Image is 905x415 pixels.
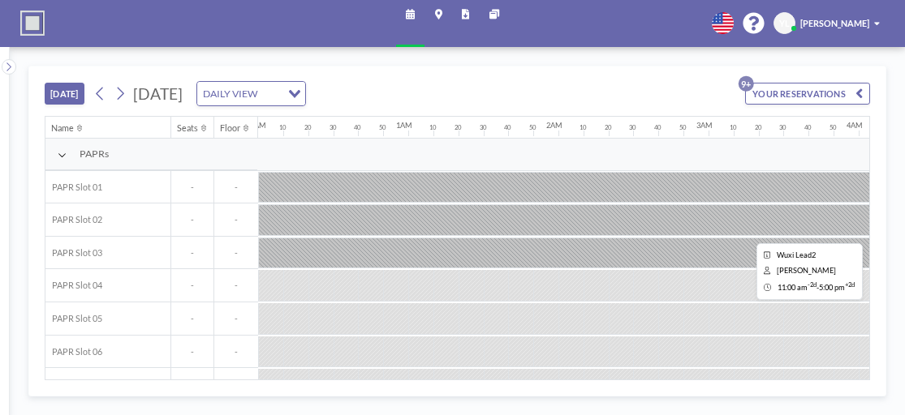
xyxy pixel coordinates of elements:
span: PAPR Slot 05 [45,313,102,323]
span: - [171,182,213,192]
span: - [171,313,213,323]
div: 40 [354,124,360,132]
span: PAPR Slot 04 [45,280,102,290]
span: DAILY VIEW [200,85,261,101]
span: - [214,280,258,290]
div: 30 [480,124,486,132]
div: Search for option [197,82,305,105]
span: - [214,214,258,225]
span: PAPRs [80,148,109,160]
div: Seats [177,122,198,133]
sup: -2d [808,280,817,289]
input: Search for option [262,85,278,101]
div: 50 [379,124,386,132]
div: 20 [605,124,611,132]
div: 10 [279,124,286,132]
div: 30 [629,124,636,132]
span: - [171,346,213,357]
span: [DATE] [133,84,183,103]
span: - [171,379,213,389]
div: 50 [529,124,536,132]
span: - [171,280,213,290]
div: 1AM [396,121,412,130]
span: Wuxi Lead2 [777,250,816,259]
div: 3AM [696,121,713,130]
div: 2AM [546,121,562,130]
span: PAPR Slot 02 [45,214,102,225]
div: 20 [455,124,461,132]
span: Kyeongmin Lee [777,266,836,275]
div: 20 [304,124,311,132]
span: - [214,182,258,192]
span: PAPR Slot 03 [45,247,102,258]
button: YOUR RESERVATIONS9+ [745,83,870,105]
div: 4AM [847,121,863,130]
div: 50 [830,124,836,132]
div: 40 [804,124,811,132]
div: 10 [580,124,586,132]
span: PAPR Slot 06 [45,346,102,357]
span: - [214,313,258,323]
div: 40 [654,124,661,132]
span: PAPR Slot 07 [45,379,102,389]
div: 30 [779,124,786,132]
img: organization-logo [20,11,45,36]
p: 9+ [739,76,754,92]
span: PAPR Slot 01 [45,182,102,192]
div: Floor [220,122,240,133]
span: - [171,247,213,258]
span: - [214,379,258,389]
div: Name [51,122,74,133]
div: 50 [679,124,686,132]
span: YL [779,18,790,28]
span: [PERSON_NAME] [800,18,869,28]
sup: +2d [845,280,855,289]
span: 11:00 AM [778,283,808,292]
div: 20 [755,124,761,132]
div: 40 [504,124,511,132]
div: 10 [429,124,436,132]
span: - [817,283,819,292]
div: 10 [730,124,736,132]
button: [DATE] [45,83,84,105]
span: - [171,214,213,225]
span: - [214,346,258,357]
span: 5:00 PM [819,283,845,292]
div: 30 [330,124,336,132]
span: - [214,247,258,258]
